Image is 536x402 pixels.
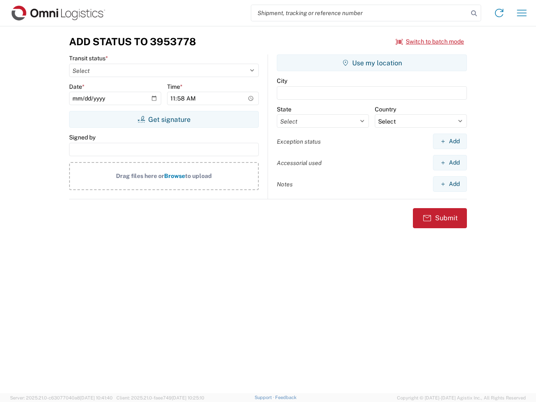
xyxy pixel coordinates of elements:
[10,395,113,400] span: Server: 2025.21.0-c63077040a8
[69,134,95,141] label: Signed by
[116,173,164,179] span: Drag files here or
[375,106,396,113] label: Country
[277,180,293,188] label: Notes
[433,134,467,149] button: Add
[172,395,204,400] span: [DATE] 10:25:10
[396,35,464,49] button: Switch to batch mode
[397,394,526,402] span: Copyright © [DATE]-[DATE] Agistix Inc., All Rights Reserved
[277,159,322,167] label: Accessorial used
[69,111,259,128] button: Get signature
[185,173,212,179] span: to upload
[255,395,276,400] a: Support
[164,173,185,179] span: Browse
[413,208,467,228] button: Submit
[69,83,85,90] label: Date
[69,54,108,62] label: Transit status
[80,395,113,400] span: [DATE] 10:41:40
[277,138,321,145] label: Exception status
[69,36,196,48] h3: Add Status to 3953778
[167,83,183,90] label: Time
[116,395,204,400] span: Client: 2025.21.0-faee749
[275,395,296,400] a: Feedback
[277,77,287,85] label: City
[433,155,467,170] button: Add
[433,176,467,192] button: Add
[277,106,291,113] label: State
[277,54,467,71] button: Use my location
[251,5,468,21] input: Shipment, tracking or reference number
